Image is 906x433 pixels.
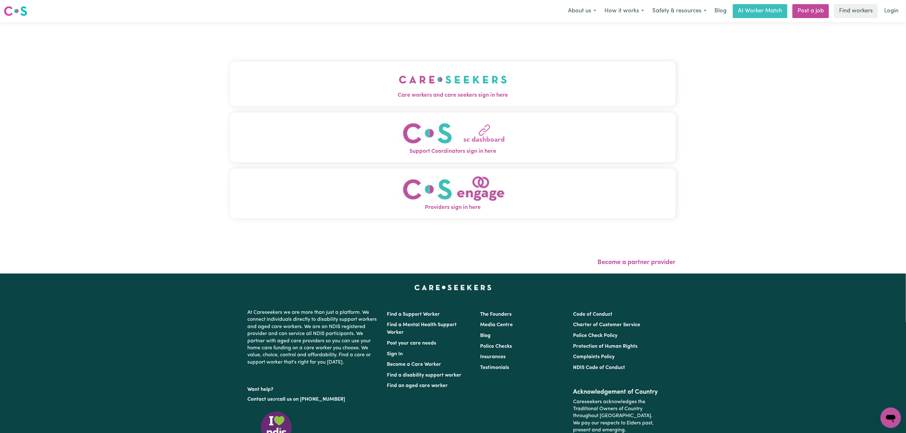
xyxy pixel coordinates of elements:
[387,383,448,388] a: Find an aged care worker
[881,408,901,428] iframe: Button to launch messaging window, conversation in progress
[387,362,441,367] a: Become a Care Worker
[573,322,640,327] a: Charter of Customer Service
[230,61,676,106] button: Care workers and care seekers sign in here
[834,4,878,18] a: Find workers
[648,4,711,18] button: Safety & resources
[387,341,436,346] a: Post your care needs
[387,322,457,335] a: Find a Mental Health Support Worker
[387,312,440,317] a: Find a Support Worker
[573,365,625,370] a: NDIS Code of Conduct
[598,259,676,266] a: Become a partner provider
[880,4,902,18] a: Login
[277,397,345,402] a: call us on [PHONE_NUMBER]
[711,4,730,18] a: Blog
[573,354,615,359] a: Complaints Policy
[564,4,600,18] button: About us
[387,373,462,378] a: Find a disability support worker
[480,344,512,349] a: Police Checks
[792,4,829,18] a: Post a job
[230,204,676,212] span: Providers sign in here
[600,4,648,18] button: How it works
[230,169,676,218] button: Providers sign in here
[4,5,27,17] img: Careseekers logo
[230,147,676,156] span: Support Coordinators sign in here
[230,113,676,162] button: Support Coordinators sign in here
[248,384,380,393] p: Want help?
[573,344,637,349] a: Protection of Human Rights
[480,312,512,317] a: The Founders
[480,322,513,327] a: Media Centre
[480,354,505,359] a: Insurances
[387,352,403,357] a: Sign In
[414,285,492,290] a: Careseekers home page
[573,333,617,338] a: Police Check Policy
[248,307,380,368] p: At Careseekers we are more than just a platform. We connect individuals directly to disability su...
[248,397,273,402] a: Contact us
[4,4,27,18] a: Careseekers logo
[230,91,676,100] span: Care workers and care seekers sign in here
[248,393,380,405] p: or
[480,365,509,370] a: Testimonials
[573,388,658,396] h2: Acknowledgement of Country
[480,333,491,338] a: Blog
[573,312,612,317] a: Code of Conduct
[733,4,787,18] a: AI Worker Match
